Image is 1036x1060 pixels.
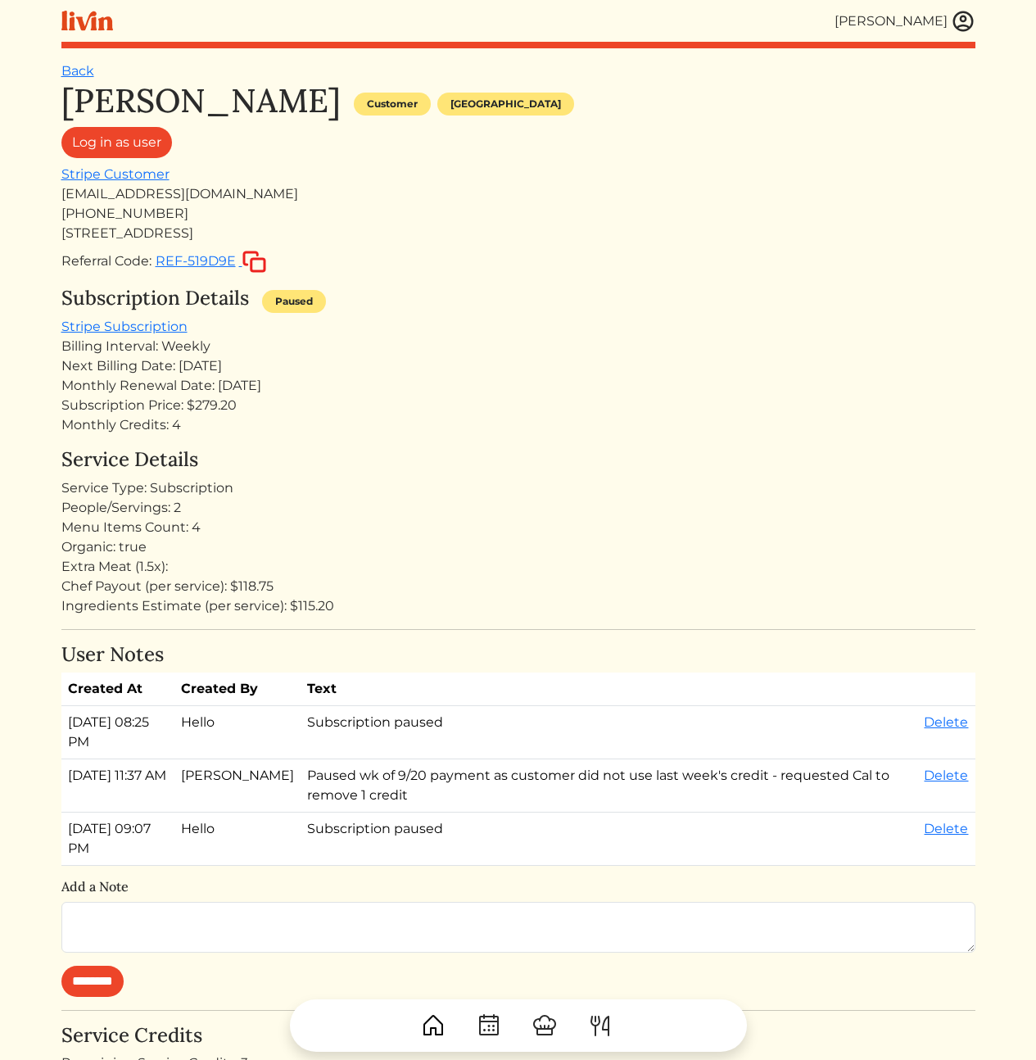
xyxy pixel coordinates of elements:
h6: Add a Note [61,879,975,895]
td: Hello [174,813,301,866]
div: Next Billing Date: [DATE] [61,356,975,376]
div: [GEOGRAPHIC_DATA] [437,93,574,116]
div: [PHONE_NUMBER] [61,204,975,224]
th: Created By [174,673,301,706]
h4: Service Details [61,448,975,472]
img: CalendarDots-5bcf9d9080389f2a281d69619e1c85352834be518fbc73d9501aef674afc0d57.svg [476,1012,502,1039]
td: Paused wk of 9/20 payment as customer did not use last week's credit - requested Cal to remove 1 ... [301,759,918,813]
div: Monthly Renewal Date: [DATE] [61,376,975,396]
a: Delete [924,821,968,836]
div: Subscription Price: $279.20 [61,396,975,415]
button: REF-519D9E [155,250,267,274]
span: Referral Code: [61,253,152,269]
a: Delete [924,768,968,783]
th: Text [301,673,918,706]
td: [DATE] 09:07 PM [61,813,174,866]
div: Extra Meat (1.5x): [61,557,975,577]
div: Chef Payout (per service): $118.75 [61,577,975,596]
td: Hello [174,706,301,759]
td: [DATE] 08:25 PM [61,706,174,759]
td: Subscription paused [301,813,918,866]
h4: User Notes [61,643,975,667]
img: House-9bf13187bcbb5817f509fe5e7408150f90897510c4275e13d0d5fca38e0b5951.svg [420,1012,446,1039]
a: Back [61,63,94,79]
span: REF-519D9E [156,253,236,269]
div: [PERSON_NAME] [835,11,948,31]
div: Paused [262,290,326,313]
div: Monthly Credits: 4 [61,415,975,435]
img: ForkKnife-55491504ffdb50bab0c1e09e7649658475375261d09fd45db06cec23bce548bf.svg [587,1012,613,1039]
h1: [PERSON_NAME] [61,81,341,120]
div: Customer [354,93,431,116]
img: copy-c88c4d5ff2289bbd861d3078f624592c1430c12286b036973db34a3c10e19d95.svg [242,251,266,273]
div: [STREET_ADDRESS] [61,224,975,243]
a: Stripe Customer [61,166,170,182]
td: [PERSON_NAME] [174,759,301,813]
img: ChefHat-a374fb509e4f37eb0702ca99f5f64f3b6956810f32a249b33092029f8484b388.svg [532,1012,558,1039]
div: Billing Interval: Weekly [61,337,975,356]
a: Stripe Subscription [61,319,188,334]
div: People/Servings: 2 [61,498,975,518]
img: user_account-e6e16d2ec92f44fc35f99ef0dc9cddf60790bfa021a6ecb1c896eb5d2907b31c.svg [951,9,975,34]
div: Organic: true [61,537,975,557]
th: Created At [61,673,174,706]
td: Subscription paused [301,706,918,759]
div: Service Type: Subscription [61,478,975,498]
img: livin-logo-a0d97d1a881af30f6274990eb6222085a2533c92bbd1e4f22c21b4f0d0e3210c.svg [61,11,113,31]
a: Delete [924,714,968,730]
a: Log in as user [61,127,172,158]
h4: Subscription Details [61,287,249,310]
div: Ingredients Estimate (per service): $115.20 [61,596,975,616]
div: Menu Items Count: 4 [61,518,975,537]
div: [EMAIL_ADDRESS][DOMAIN_NAME] [61,184,975,204]
td: [DATE] 11:37 AM [61,759,174,813]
